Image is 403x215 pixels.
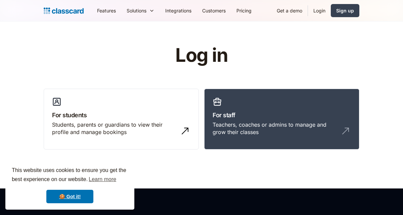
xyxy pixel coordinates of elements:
[95,45,308,66] h1: Log in
[88,174,117,184] a: learn more about cookies
[231,3,257,18] a: Pricing
[331,4,359,17] a: Sign up
[160,3,197,18] a: Integrations
[5,160,134,210] div: cookieconsent
[127,7,146,14] div: Solutions
[204,89,359,150] a: For staffTeachers, coaches or admins to manage and grow their classes
[46,190,93,203] a: dismiss cookie message
[92,3,121,18] a: Features
[271,3,308,18] a: Get a demo
[52,111,190,120] h3: For students
[12,166,128,184] span: This website uses cookies to ensure you get the best experience on our website.
[52,121,177,136] div: Students, parents or guardians to view their profile and manage bookings
[308,3,331,18] a: Login
[213,121,338,136] div: Teachers, coaches or admins to manage and grow their classes
[44,6,84,15] a: Logo
[121,3,160,18] div: Solutions
[213,111,351,120] h3: For staff
[197,3,231,18] a: Customers
[336,7,354,14] div: Sign up
[44,89,199,150] a: For studentsStudents, parents or guardians to view their profile and manage bookings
